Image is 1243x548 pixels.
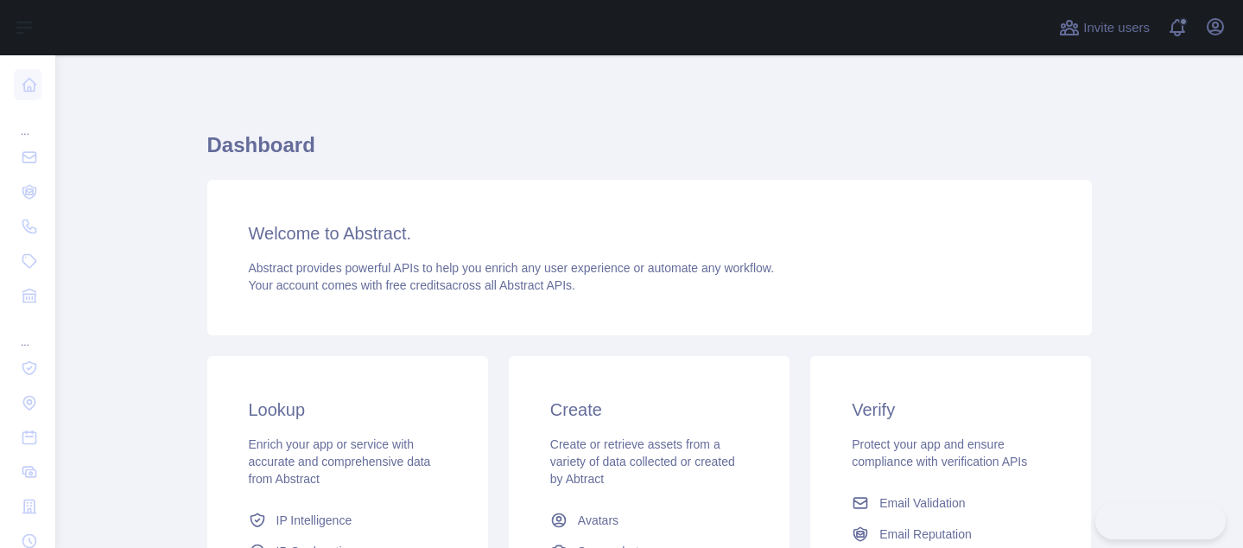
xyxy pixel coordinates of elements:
[550,398,748,422] h3: Create
[550,437,735,486] span: Create or retrieve assets from a variety of data collected or created by Abtract
[386,278,446,292] span: free credits
[879,494,965,512] span: Email Validation
[14,104,41,138] div: ...
[249,261,775,275] span: Abstract provides powerful APIs to help you enrich any user experience or automate any workflow.
[249,398,447,422] h3: Lookup
[852,437,1027,468] span: Protect your app and ensure compliance with verification APIs
[276,512,352,529] span: IP Intelligence
[14,315,41,349] div: ...
[249,437,431,486] span: Enrich your app or service with accurate and comprehensive data from Abstract
[1056,14,1153,41] button: Invite users
[249,221,1050,245] h3: Welcome to Abstract.
[242,505,453,536] a: IP Intelligence
[249,278,575,292] span: Your account comes with across all Abstract APIs.
[543,505,755,536] a: Avatars
[578,512,618,529] span: Avatars
[207,131,1092,173] h1: Dashboard
[1083,18,1150,38] span: Invite users
[1095,503,1226,539] iframe: Toggle Customer Support
[879,526,972,543] span: Email Reputation
[845,487,1056,519] a: Email Validation
[852,398,1050,422] h3: Verify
